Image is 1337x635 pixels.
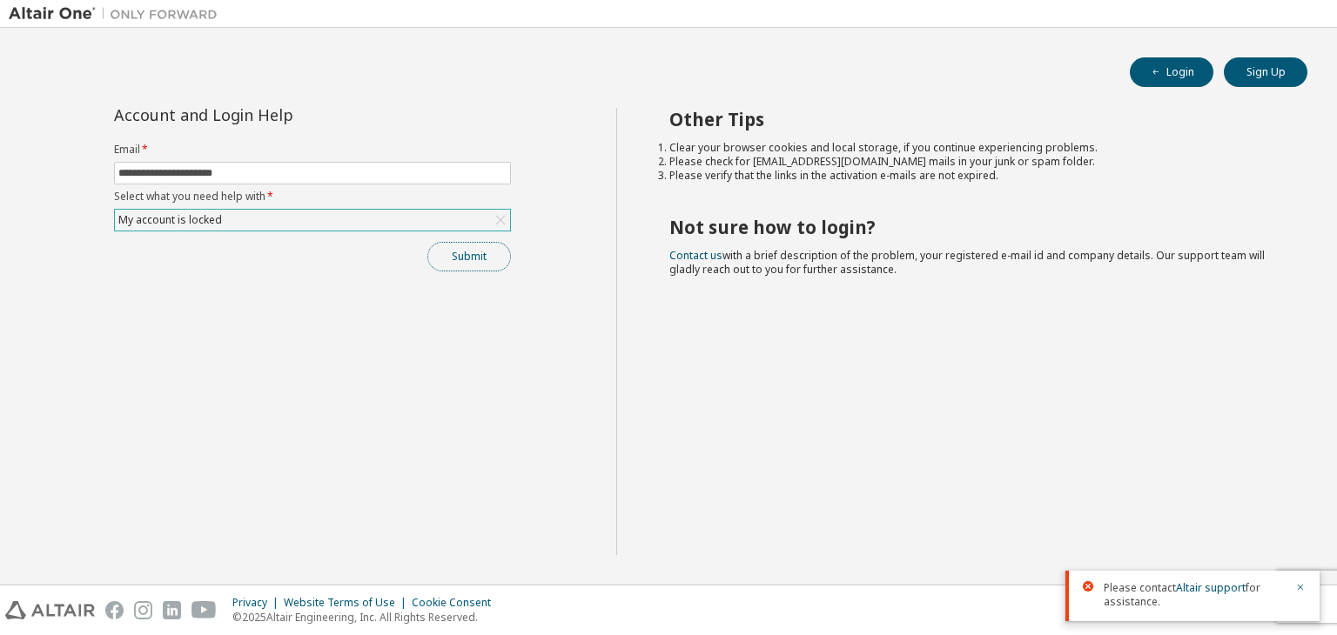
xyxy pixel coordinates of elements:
[669,108,1277,130] h2: Other Tips
[9,5,226,23] img: Altair One
[134,601,152,619] img: instagram.svg
[5,601,95,619] img: altair_logo.svg
[1224,57,1307,87] button: Sign Up
[284,596,412,610] div: Website Terms of Use
[427,242,511,271] button: Submit
[412,596,501,610] div: Cookie Consent
[191,601,217,619] img: youtube.svg
[114,108,432,122] div: Account and Login Help
[669,248,722,263] a: Contact us
[1130,57,1213,87] button: Login
[114,143,511,157] label: Email
[669,248,1265,277] span: with a brief description of the problem, your registered e-mail id and company details. Our suppo...
[1176,580,1246,595] a: Altair support
[114,190,511,204] label: Select what you need help with
[105,601,124,619] img: facebook.svg
[669,169,1277,183] li: Please verify that the links in the activation e-mails are not expired.
[116,211,225,230] div: My account is locked
[232,610,501,625] p: © 2025 Altair Engineering, Inc. All Rights Reserved.
[115,210,510,231] div: My account is locked
[669,141,1277,155] li: Clear your browser cookies and local storage, if you continue experiencing problems.
[669,216,1277,238] h2: Not sure how to login?
[232,596,284,610] div: Privacy
[669,155,1277,169] li: Please check for [EMAIL_ADDRESS][DOMAIN_NAME] mails in your junk or spam folder.
[163,601,181,619] img: linkedin.svg
[1104,581,1285,609] span: Please contact for assistance.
